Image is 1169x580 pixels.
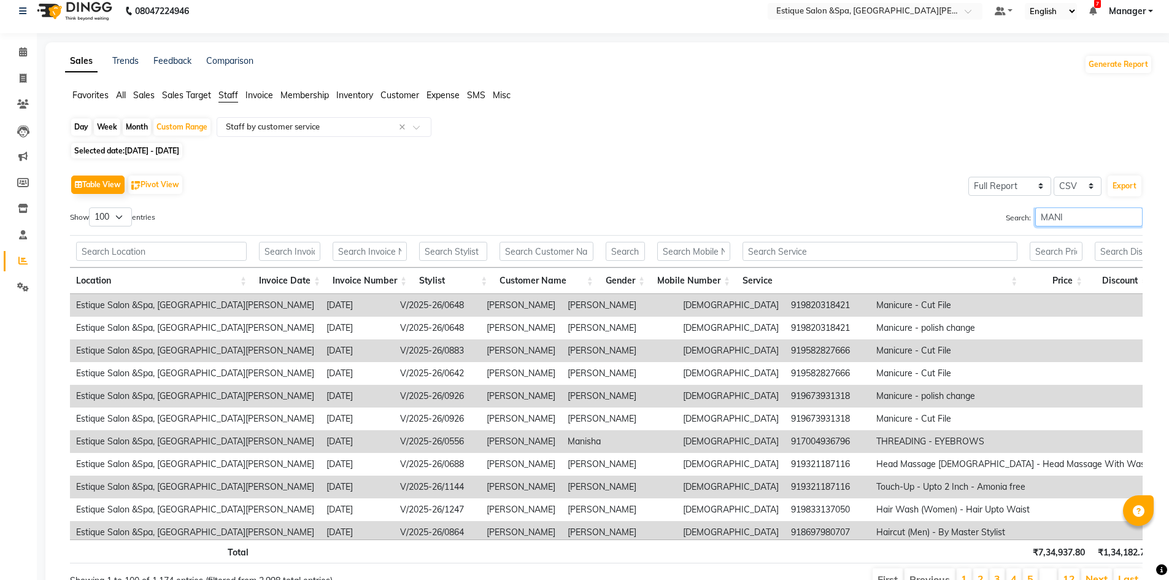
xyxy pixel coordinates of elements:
td: V/2025-26/0642 [394,362,480,385]
input: Search Mobile Number [657,242,730,261]
td: 919582827666 [785,362,870,385]
a: Trends [112,55,139,66]
td: Estique Salon &Spa, [GEOGRAPHIC_DATA][PERSON_NAME] [70,521,320,544]
select: Showentries [89,207,132,226]
td: [DATE] [320,476,394,498]
span: Sales Target [162,90,211,101]
input: Search Service [743,242,1017,261]
td: Estique Salon &Spa, [GEOGRAPHIC_DATA][PERSON_NAME] [70,385,320,408]
td: V/2025-26/0926 [394,408,480,430]
span: All [116,90,126,101]
td: [DATE] [320,521,394,544]
span: Clear all [399,121,409,134]
td: V/2025-26/0864 [394,521,480,544]
button: Table View [71,176,125,194]
td: 919321187116 [785,453,870,476]
td: Estique Salon &Spa, [GEOGRAPHIC_DATA][PERSON_NAME] [70,476,320,498]
td: [DATE] [320,498,394,521]
td: [PERSON_NAME] [480,430,561,453]
td: [DEMOGRAPHIC_DATA] [677,362,785,385]
a: Feedback [153,55,191,66]
td: [PERSON_NAME] [480,385,561,408]
th: ₹1,34,182.74 [1091,539,1156,563]
td: [DATE] [320,430,394,453]
td: V/2025-26/0648 [394,317,480,339]
td: [PERSON_NAME] [561,339,677,362]
td: V/2025-26/0688 [394,453,480,476]
td: [DEMOGRAPHIC_DATA] [677,408,785,430]
a: 7 [1089,6,1097,17]
td: [PERSON_NAME] [561,408,677,430]
button: Export [1108,176,1141,196]
td: [PERSON_NAME] [480,476,561,498]
input: Search Location [76,242,247,261]
td: [PERSON_NAME] [480,521,561,544]
a: Comparison [206,55,253,66]
td: Estique Salon &Spa, [GEOGRAPHIC_DATA][PERSON_NAME] [70,408,320,430]
input: Search Customer Name [500,242,593,261]
td: [DEMOGRAPHIC_DATA] [677,294,785,317]
td: 919321187116 [785,476,870,498]
td: [PERSON_NAME] [561,362,677,385]
th: Total [70,539,255,563]
td: [PERSON_NAME] [561,453,677,476]
td: Estique Salon &Spa, [GEOGRAPHIC_DATA][PERSON_NAME] [70,294,320,317]
button: Generate Report [1086,56,1151,73]
th: Mobile Number: activate to sort column ascending [651,268,736,294]
span: Membership [280,90,329,101]
span: Selected date: [71,143,182,158]
td: [DATE] [320,362,394,385]
td: [PERSON_NAME] [561,498,677,521]
td: [PERSON_NAME] [561,476,677,498]
label: Show entries [70,207,155,226]
td: 919820318421 [785,317,870,339]
td: [DATE] [320,453,394,476]
td: [DEMOGRAPHIC_DATA] [677,498,785,521]
input: Search Invoice Number [333,242,407,261]
td: 919820318421 [785,294,870,317]
label: Search: [1006,207,1143,226]
td: [PERSON_NAME] [480,453,561,476]
td: 917004936796 [785,430,870,453]
input: Search: [1035,207,1143,226]
td: [PERSON_NAME] [480,498,561,521]
div: Custom Range [153,118,210,136]
span: [DATE] - [DATE] [125,146,179,155]
span: Misc [493,90,511,101]
td: Estique Salon &Spa, [GEOGRAPHIC_DATA][PERSON_NAME] [70,430,320,453]
input: Search Gender [606,242,645,261]
input: Search Price [1030,242,1082,261]
th: Discount: activate to sort column ascending [1089,268,1154,294]
td: Estique Salon &Spa, [GEOGRAPHIC_DATA][PERSON_NAME] [70,362,320,385]
td: [PERSON_NAME] [480,362,561,385]
td: [DATE] [320,294,394,317]
td: [DEMOGRAPHIC_DATA] [677,317,785,339]
td: V/2025-26/0926 [394,385,480,408]
span: Expense [426,90,460,101]
td: 918697980707 [785,521,870,544]
td: Estique Salon &Spa, [GEOGRAPHIC_DATA][PERSON_NAME] [70,453,320,476]
td: Estique Salon &Spa, [GEOGRAPHIC_DATA][PERSON_NAME] [70,339,320,362]
div: Day [71,118,91,136]
button: Pivot View [128,176,182,194]
td: Manisha [561,430,677,453]
th: Service: activate to sort column ascending [736,268,1024,294]
td: [PERSON_NAME] [480,317,561,339]
th: Invoice Number: activate to sort column ascending [326,268,413,294]
td: [PERSON_NAME] [561,294,677,317]
th: Location: activate to sort column ascending [70,268,253,294]
a: Sales [65,50,98,72]
td: [DEMOGRAPHIC_DATA] [677,385,785,408]
td: [DEMOGRAPHIC_DATA] [677,453,785,476]
input: Search Discount [1095,242,1148,261]
td: [DATE] [320,317,394,339]
td: V/2025-26/1247 [394,498,480,521]
input: Search Invoice Date [259,242,320,261]
td: V/2025-26/1144 [394,476,480,498]
div: Week [94,118,120,136]
th: Price: activate to sort column ascending [1024,268,1089,294]
td: Estique Salon &Spa, [GEOGRAPHIC_DATA][PERSON_NAME] [70,317,320,339]
th: Invoice Date: activate to sort column ascending [253,268,326,294]
span: Sales [133,90,155,101]
span: Inventory [336,90,373,101]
